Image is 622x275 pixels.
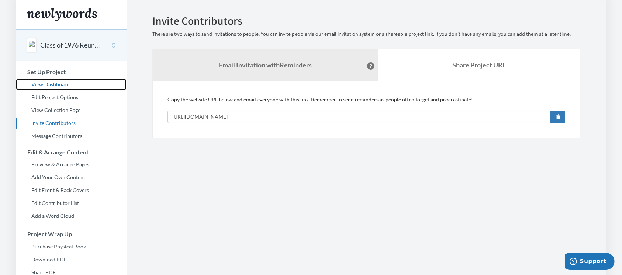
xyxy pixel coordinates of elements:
a: Preview & Arrange Pages [16,159,127,170]
strong: Email Invitation with Reminders [219,61,312,69]
a: Add a Word Cloud [16,210,127,222]
img: Newlywords logo [27,8,97,21]
a: Add Your Own Content [16,172,127,183]
a: Invite Contributors [16,118,127,129]
a: Message Contributors [16,130,127,142]
a: Download PDF [16,254,127,265]
h3: Edit & Arrange Content [16,149,127,156]
a: Edit Project Options [16,92,127,103]
iframe: Opens a widget where you can chat to one of our agents [565,253,615,271]
a: Purchase Physical Book [16,241,127,252]
a: Edit Contributor List [16,198,127,209]
p: There are two ways to send invitations to people. You can invite people via our email invitation ... [152,31,580,38]
b: Share Project URL [452,61,506,69]
h2: Invite Contributors [152,15,580,27]
button: Class of 1976 Reunion Memory Book [40,41,100,50]
h3: Project Wrap Up [16,231,127,237]
div: Copy the website URL below and email everyone with this link. Remember to send reminders as peopl... [167,96,565,123]
h3: Set Up Project [16,69,127,75]
a: View Collection Page [16,105,127,116]
a: Edit Front & Back Covers [16,185,127,196]
a: View Dashboard [16,79,127,90]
